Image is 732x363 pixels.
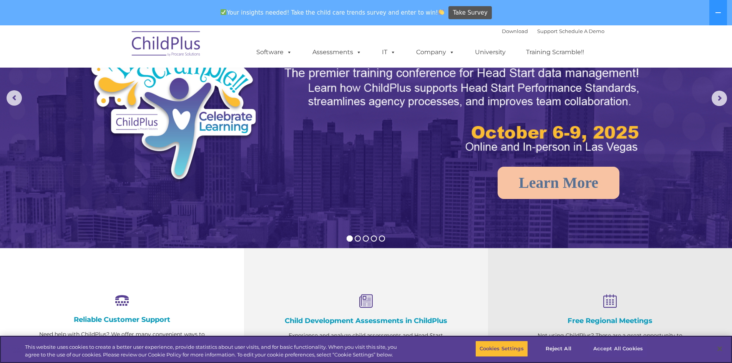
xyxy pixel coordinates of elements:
span: Last name [107,51,130,56]
p: Experience and analyze child assessments and Head Start data management in one system with zero c... [282,331,450,360]
span: Phone number [107,82,139,88]
a: Take Survey [448,6,492,20]
img: ChildPlus by Procare Solutions [128,26,205,64]
a: Support [537,28,558,34]
button: Close [711,340,728,357]
a: Software [249,45,300,60]
button: Reject All [534,341,583,357]
a: Assessments [305,45,369,60]
h4: Free Regional Meetings [526,317,694,325]
a: Download [502,28,528,34]
h4: Reliable Customer Support [38,315,206,324]
button: Cookies Settings [475,341,528,357]
a: University [467,45,513,60]
span: Take Survey [453,6,488,20]
a: Schedule A Demo [559,28,604,34]
a: Company [408,45,462,60]
img: 👏 [438,9,444,15]
p: Need help with ChildPlus? We offer many convenient ways to contact our amazing Customer Support r... [38,330,206,358]
a: IT [374,45,403,60]
div: This website uses cookies to create a better user experience, provide statistics about user visit... [25,343,403,358]
a: Training Scramble!! [518,45,592,60]
button: Accept All Cookies [589,341,647,357]
h4: Child Development Assessments in ChildPlus [282,317,450,325]
p: Not using ChildPlus? These are a great opportunity to network and learn from ChildPlus users. Fin... [526,331,694,360]
img: ✅ [221,9,226,15]
font: | [502,28,604,34]
a: Learn More [498,167,619,199]
span: Your insights needed! Take the child care trends survey and enter to win! [217,5,448,20]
